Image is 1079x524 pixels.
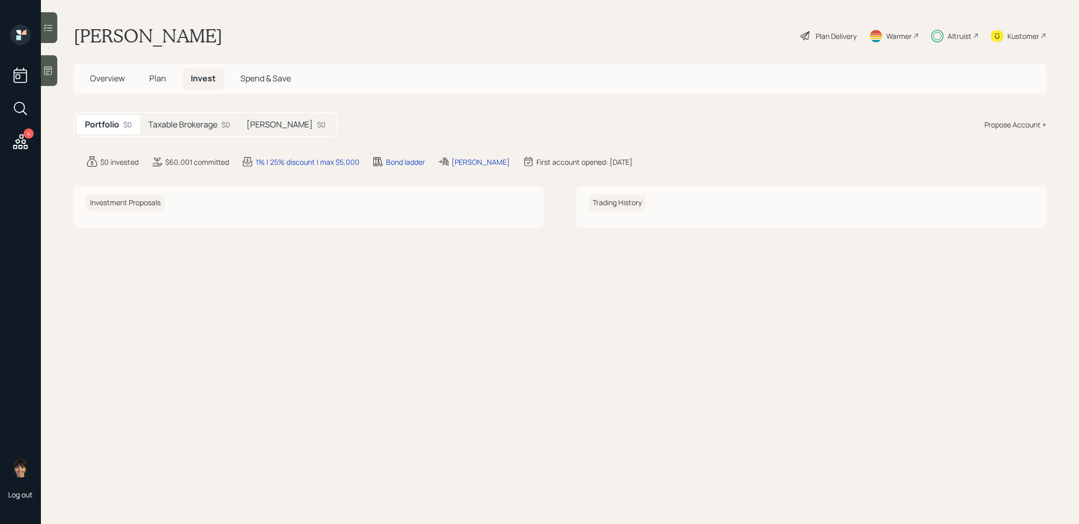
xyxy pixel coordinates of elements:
[85,120,119,129] h5: Portfolio
[816,31,857,41] div: Plan Delivery
[100,157,139,167] div: $0 invested
[90,73,125,84] span: Overview
[24,128,34,139] div: 4
[149,73,166,84] span: Plan
[536,157,633,167] div: First account opened: [DATE]
[8,490,33,499] div: Log out
[165,157,229,167] div: $60,001 committed
[948,31,972,41] div: Altruist
[317,119,326,130] div: $0
[984,119,1046,130] div: Propose Account +
[191,73,216,84] span: Invest
[452,157,510,167] div: [PERSON_NAME]
[386,157,425,167] div: Bond ladder
[1007,31,1039,41] div: Kustomer
[246,120,313,129] h5: [PERSON_NAME]
[10,457,31,477] img: treva-nostdahl-headshot.png
[74,25,222,47] h1: [PERSON_NAME]
[589,194,646,211] h6: Trading History
[240,73,291,84] span: Spend & Save
[886,31,912,41] div: Warmer
[86,194,165,211] h6: Investment Proposals
[123,119,132,130] div: $0
[221,119,230,130] div: $0
[256,157,359,167] div: 1% | 25% discount | max $5,000
[148,120,217,129] h5: Taxable Brokerage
